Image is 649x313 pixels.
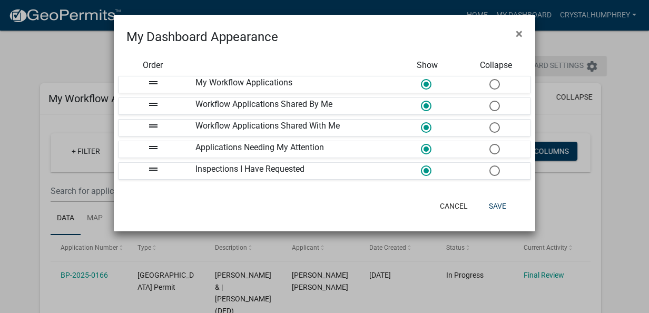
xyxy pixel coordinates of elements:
button: Save [480,197,515,216]
div: My Workflow Applications [188,76,393,93]
i: drag_handle [147,76,160,89]
i: drag_handle [147,98,160,111]
i: drag_handle [147,163,160,175]
h4: My Dashboard Appearance [126,27,278,46]
div: Collapse [462,59,530,72]
i: drag_handle [147,141,160,154]
div: Workflow Applications Shared With Me [188,120,393,136]
div: Applications Needing My Attention [188,141,393,158]
div: Workflow Applications Shared By Me [188,98,393,114]
div: Inspections I Have Requested [188,163,393,179]
i: drag_handle [147,120,160,132]
span: × [516,26,523,41]
div: Show [393,59,461,72]
div: Order [119,59,187,72]
button: Close [507,19,531,48]
button: Cancel [431,197,476,216]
